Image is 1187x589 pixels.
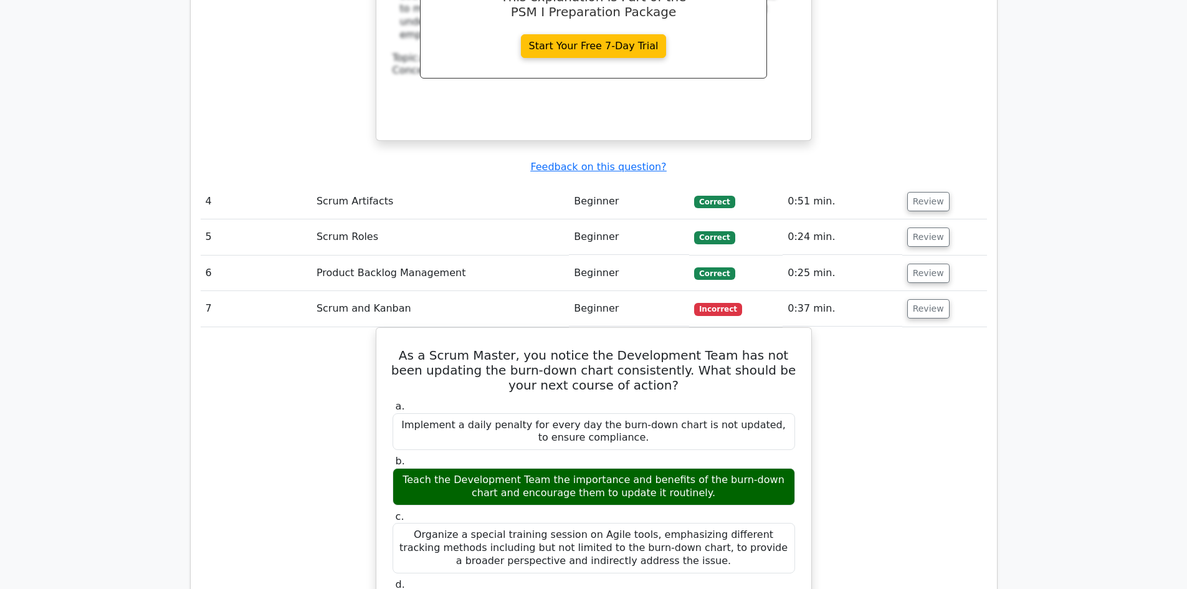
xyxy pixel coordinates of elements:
[783,291,902,327] td: 0:37 min.
[521,34,667,58] a: Start Your Free 7-Day Trial
[783,219,902,255] td: 0:24 min.
[694,196,735,208] span: Correct
[907,299,950,318] button: Review
[907,227,950,247] button: Review
[393,64,795,77] div: Concept:
[201,256,312,291] td: 6
[569,219,689,255] td: Beginner
[783,184,902,219] td: 0:51 min.
[396,510,404,522] span: c.
[201,219,312,255] td: 5
[569,256,689,291] td: Beginner
[530,161,666,173] a: Feedback on this question?
[201,184,312,219] td: 4
[569,184,689,219] td: Beginner
[694,231,735,244] span: Correct
[396,455,405,467] span: b.
[569,291,689,327] td: Beginner
[393,468,795,505] div: Teach the Development Team the importance and benefits of the burn-down chart and encourage them ...
[393,523,795,573] div: Organize a special training session on Agile tools, emphasizing different tracking methods includ...
[694,267,735,280] span: Correct
[907,264,950,283] button: Review
[312,184,569,219] td: Scrum Artifacts
[396,400,405,412] span: a.
[391,348,796,393] h5: As a Scrum Master, you notice the Development Team has not been updating the burn-down chart cons...
[201,291,312,327] td: 7
[312,219,569,255] td: Scrum Roles
[393,413,795,451] div: Implement a daily penalty for every day the burn-down chart is not updated, to ensure compliance.
[907,192,950,211] button: Review
[694,303,742,315] span: Incorrect
[393,52,795,65] div: Topic:
[312,256,569,291] td: Product Backlog Management
[312,291,569,327] td: Scrum and Kanban
[783,256,902,291] td: 0:25 min.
